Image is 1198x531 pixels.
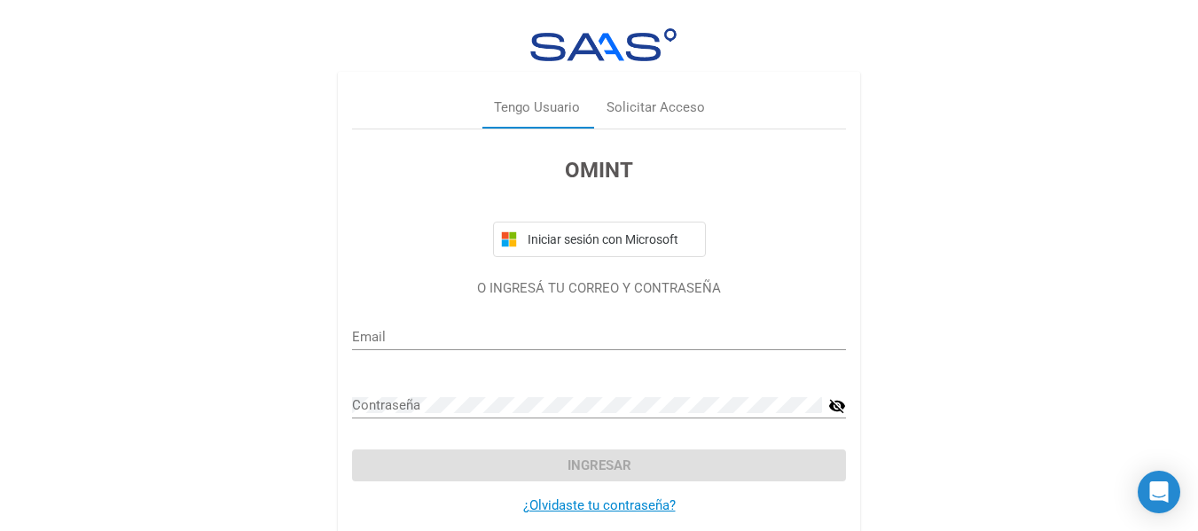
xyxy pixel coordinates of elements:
[828,395,846,417] mat-icon: visibility_off
[352,278,846,299] p: O INGRESÁ TU CORREO Y CONTRASEÑA
[352,154,846,186] h3: OMINT
[523,497,676,513] a: ¿Olvidaste tu contraseña?
[494,98,580,118] div: Tengo Usuario
[352,449,846,481] button: Ingresar
[524,232,698,246] span: Iniciar sesión con Microsoft
[568,457,631,473] span: Ingresar
[493,222,706,257] button: Iniciar sesión con Microsoft
[607,98,705,118] div: Solicitar Acceso
[1138,471,1180,513] div: Open Intercom Messenger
